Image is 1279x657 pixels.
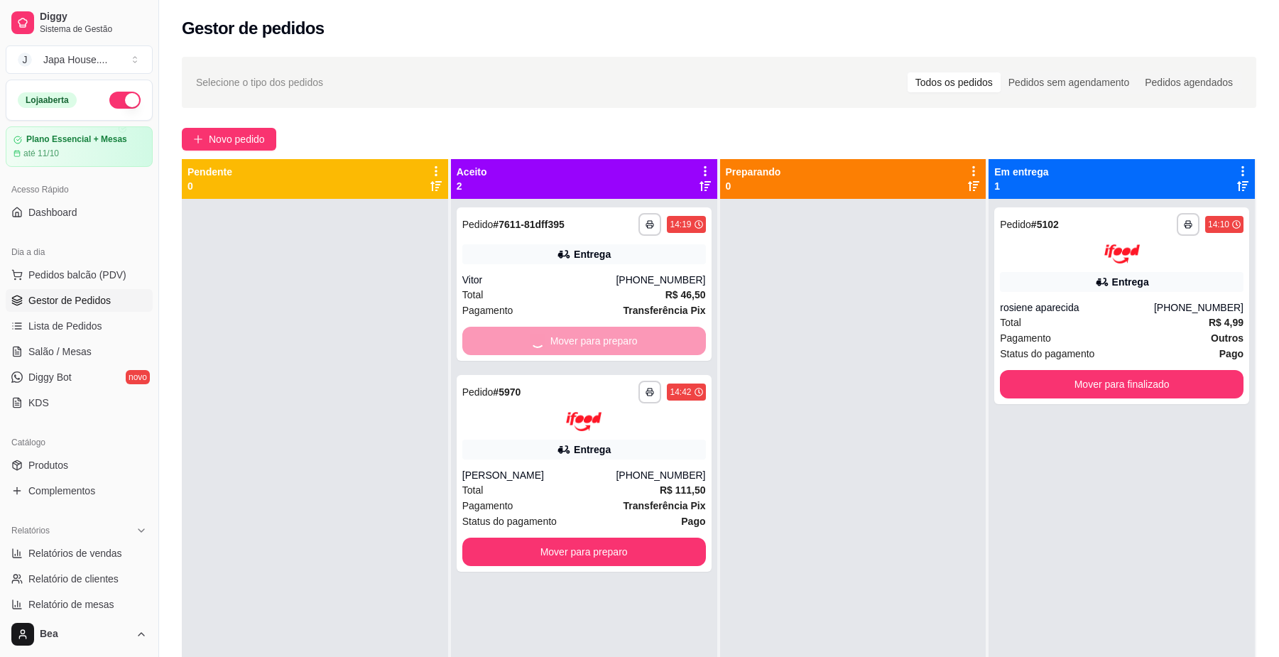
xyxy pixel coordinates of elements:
span: Relatórios [11,525,50,536]
a: Complementos [6,479,153,502]
span: Bea [40,628,130,641]
div: 14:42 [670,386,691,398]
p: Aceito [457,165,487,179]
span: Sistema de Gestão [40,23,147,35]
span: Status do pagamento [1000,346,1094,362]
span: Pedidos balcão (PDV) [28,268,126,282]
span: Produtos [28,458,68,472]
span: Complementos [28,484,95,498]
strong: Outros [1211,332,1243,344]
button: Mover para finalizado [1000,370,1243,398]
p: 0 [726,179,781,193]
div: Catálogo [6,431,153,454]
div: Pedidos agendados [1137,72,1241,92]
a: Dashboard [6,201,153,224]
strong: Transferência Pix [624,500,706,511]
div: Loja aberta [18,92,77,108]
button: Mover para preparo [462,538,706,566]
span: Pedido [1000,219,1031,230]
span: Diggy [40,11,147,23]
span: plus [193,134,203,144]
span: Novo pedido [209,131,265,147]
p: Em entrega [994,165,1048,179]
div: 14:10 [1208,219,1229,230]
p: 2 [457,179,487,193]
span: Dashboard [28,205,77,219]
span: Status do pagamento [462,514,557,529]
button: Novo pedido [182,128,276,151]
strong: Pago [1219,348,1243,359]
div: [PHONE_NUMBER] [616,468,705,482]
a: Salão / Mesas [6,340,153,363]
div: Vitor [462,273,616,287]
span: Pagamento [462,303,513,318]
div: Japa House. ... [43,53,107,67]
div: [PERSON_NAME] [462,468,616,482]
span: Pagamento [462,498,513,514]
span: Selecione o tipo dos pedidos [196,75,323,90]
div: Acesso Rápido [6,178,153,201]
p: Pendente [187,165,232,179]
div: rosiene aparecida [1000,300,1154,315]
a: Relatório de mesas [6,593,153,616]
strong: # 7611-81dff395 [493,219,564,230]
p: 1 [994,179,1048,193]
span: Gestor de Pedidos [28,293,111,308]
div: [PHONE_NUMBER] [616,273,705,287]
p: 0 [187,179,232,193]
article: até 11/10 [23,148,59,159]
div: Entrega [1112,275,1149,289]
div: Entrega [574,442,611,457]
a: Plano Essencial + Mesasaté 11/10 [6,126,153,167]
span: KDS [28,396,49,410]
img: ifood [1104,244,1140,264]
strong: R$ 4,99 [1209,317,1243,328]
a: Relatórios de vendas [6,542,153,565]
button: Alterar Status [109,92,141,109]
div: Pedidos sem agendamento [1001,72,1137,92]
a: Lista de Pedidos [6,315,153,337]
span: Pagamento [1000,330,1051,346]
span: Diggy Bot [28,370,72,384]
strong: Transferência Pix [624,305,706,316]
span: Total [1000,315,1021,330]
article: Plano Essencial + Mesas [26,134,127,145]
button: Pedidos balcão (PDV) [6,264,153,286]
a: Gestor de Pedidos [6,289,153,312]
button: Select a team [6,45,153,74]
span: Total [462,482,484,498]
span: Relatório de mesas [28,597,114,612]
span: Salão / Mesas [28,344,92,359]
span: J [18,53,32,67]
a: DiggySistema de Gestão [6,6,153,40]
div: Dia a dia [6,241,153,264]
p: Preparando [726,165,781,179]
span: Relatórios de vendas [28,546,122,560]
div: [PHONE_NUMBER] [1154,300,1243,315]
h2: Gestor de pedidos [182,17,325,40]
a: Relatório de clientes [6,568,153,590]
img: ifood [566,412,602,431]
div: 14:19 [670,219,691,230]
button: Bea [6,617,153,651]
strong: R$ 111,50 [660,484,706,496]
strong: R$ 46,50 [665,289,706,300]
div: Todos os pedidos [908,72,1001,92]
span: Lista de Pedidos [28,319,102,333]
a: Produtos [6,454,153,477]
strong: # 5102 [1031,219,1059,230]
span: Total [462,287,484,303]
strong: # 5970 [493,386,521,398]
a: Diggy Botnovo [6,366,153,389]
strong: Pago [681,516,705,527]
a: KDS [6,391,153,414]
span: Relatório de clientes [28,572,119,586]
span: Pedido [462,386,494,398]
span: Pedido [462,219,494,230]
div: Entrega [574,247,611,261]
